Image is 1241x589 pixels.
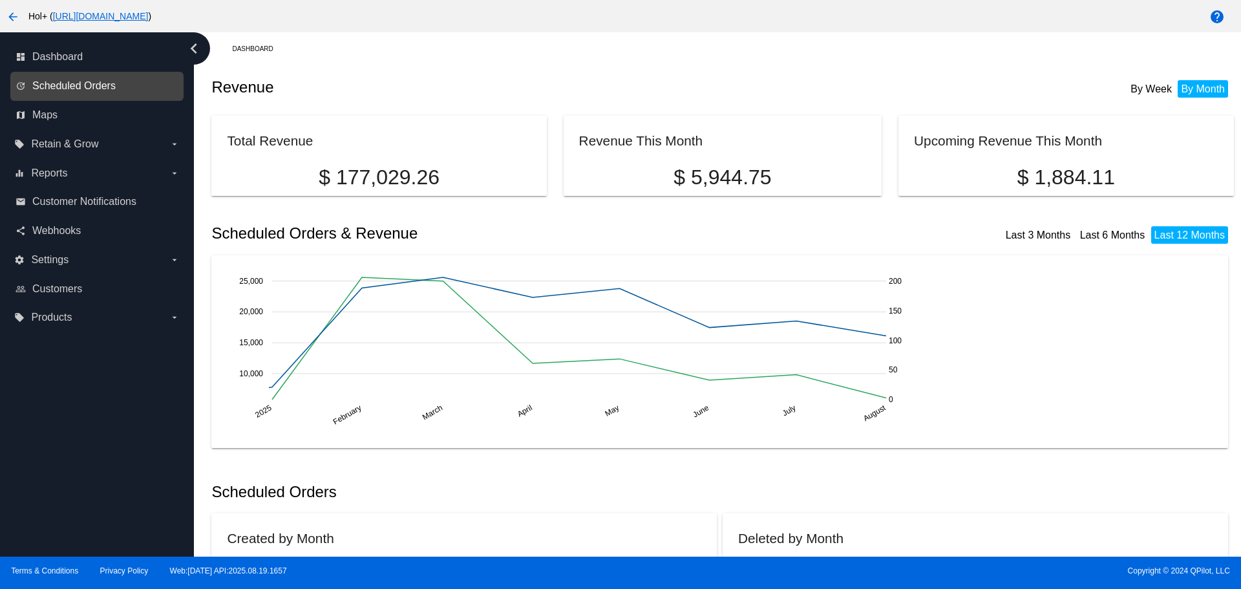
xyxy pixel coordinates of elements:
[889,394,893,403] text: 0
[862,403,888,423] text: August
[1209,9,1225,25] mat-icon: help
[1080,230,1145,241] a: Last 6 Months
[5,9,21,25] mat-icon: arrow_back
[32,196,136,208] span: Customer Notifications
[169,312,180,323] i: arrow_drop_down
[889,306,902,316] text: 150
[14,255,25,265] i: settings
[227,166,531,189] p: $ 177,029.26
[14,168,25,178] i: equalizer
[16,226,26,236] i: share
[240,369,264,378] text: 10,000
[631,566,1230,575] span: Copyright © 2024 QPilot, LLC
[32,225,81,237] span: Webhooks
[169,255,180,265] i: arrow_drop_down
[211,78,723,96] h2: Revenue
[16,284,26,294] i: people_outline
[1127,80,1175,98] li: By Week
[1154,230,1225,241] a: Last 12 Months
[31,312,72,323] span: Products
[240,338,264,347] text: 15,000
[16,110,26,120] i: map
[889,277,902,286] text: 200
[31,138,98,150] span: Retain & Grow
[579,166,867,189] p: $ 5,944.75
[169,139,180,149] i: arrow_drop_down
[16,52,26,62] i: dashboard
[184,38,204,59] i: chevron_left
[14,312,25,323] i: local_offer
[16,81,26,91] i: update
[31,167,67,179] span: Reports
[32,109,58,121] span: Maps
[332,403,363,426] text: February
[16,279,180,299] a: people_outline Customers
[914,166,1218,189] p: $ 1,884.11
[28,11,151,21] span: Hol+ ( )
[889,336,902,345] text: 100
[240,307,264,316] text: 20,000
[227,531,334,546] h2: Created by Month
[692,403,711,419] text: June
[31,254,69,266] span: Settings
[1178,80,1228,98] li: By Month
[421,403,444,422] text: March
[16,191,180,212] a: email Customer Notifications
[14,139,25,149] i: local_offer
[240,276,264,285] text: 25,000
[32,80,116,92] span: Scheduled Orders
[53,11,149,21] a: [URL][DOMAIN_NAME]
[32,283,82,295] span: Customers
[16,76,180,96] a: update Scheduled Orders
[579,133,703,148] h2: Revenue This Month
[604,403,621,418] text: May
[232,39,284,59] a: Dashboard
[914,133,1102,148] h2: Upcoming Revenue This Month
[16,105,180,125] a: map Maps
[211,224,723,242] h2: Scheduled Orders & Revenue
[16,220,180,241] a: share Webhooks
[254,403,273,420] text: 2025
[32,51,83,63] span: Dashboard
[516,403,534,418] text: April
[11,566,78,575] a: Terms & Conditions
[1006,230,1071,241] a: Last 3 Months
[211,483,723,501] h2: Scheduled Orders
[16,47,180,67] a: dashboard Dashboard
[100,566,149,575] a: Privacy Policy
[889,365,898,374] text: 50
[738,531,843,546] h2: Deleted by Month
[16,197,26,207] i: email
[227,133,313,148] h2: Total Revenue
[170,566,287,575] a: Web:[DATE] API:2025.08.19.1657
[781,403,797,418] text: July
[169,168,180,178] i: arrow_drop_down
